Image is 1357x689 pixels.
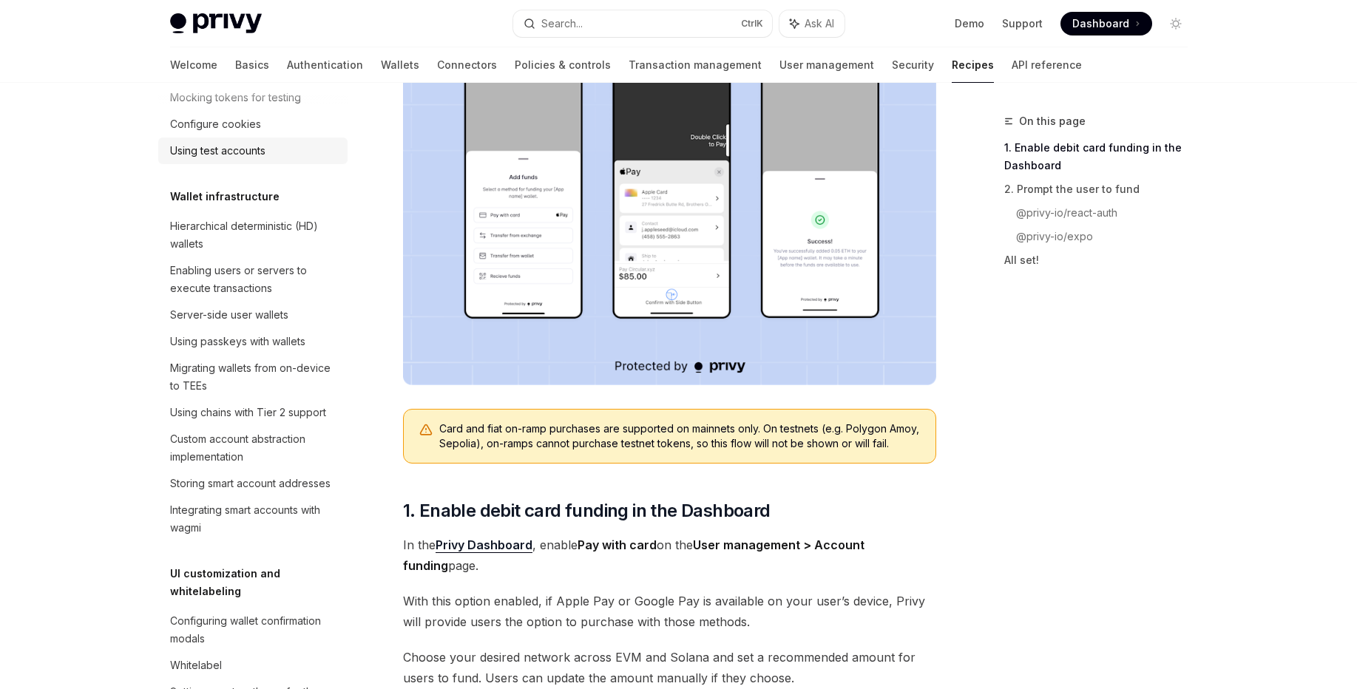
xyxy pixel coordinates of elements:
span: Choose your desired network across EVM and Solana and set a recommended amount for users to fund.... [403,647,936,688]
a: Server-side user wallets [158,302,348,328]
span: Ask AI [805,16,834,31]
button: Search...CtrlK [513,10,772,37]
div: Using passkeys with wallets [170,333,305,350]
a: Demo [955,16,984,31]
a: Integrating smart accounts with wagmi [158,497,348,541]
div: Migrating wallets from on-device to TEEs [170,359,339,395]
a: Storing smart account addresses [158,470,348,497]
span: 1. Enable debit card funding in the Dashboard [403,499,771,523]
div: Search... [541,15,583,33]
a: Using passkeys with wallets [158,328,348,355]
img: card-based-funding [403,4,936,385]
span: In the , enable on the page. [403,534,936,576]
a: Privy Dashboard [436,537,532,553]
button: Ask AI [779,10,845,37]
a: Policies & controls [515,47,611,83]
div: Integrating smart accounts with wagmi [170,501,339,537]
div: Using chains with Tier 2 support [170,404,326,421]
span: On this page [1019,112,1086,130]
a: User management [779,47,874,83]
a: Welcome [170,47,217,83]
a: Whitelabel [158,652,348,679]
a: Custom account abstraction implementation [158,426,348,470]
div: Enabling users or servers to execute transactions [170,262,339,297]
a: Dashboard [1060,12,1152,35]
a: Using test accounts [158,138,348,164]
a: Transaction management [629,47,762,83]
a: Hierarchical deterministic (HD) wallets [158,213,348,257]
a: @privy-io/react-auth [1016,201,1199,225]
a: API reference [1012,47,1082,83]
span: Ctrl K [741,18,763,30]
a: Connectors [437,47,497,83]
div: Using test accounts [170,142,265,160]
a: Configuring wallet confirmation modals [158,608,348,652]
div: Card and fiat on-ramp purchases are supported on mainnets only. On testnets (e.g. Polygon Amoy, S... [439,421,921,451]
a: Basics [235,47,269,83]
a: Migrating wallets from on-device to TEEs [158,355,348,399]
a: All set! [1004,248,1199,272]
a: Configure cookies [158,111,348,138]
strong: Pay with card [578,537,657,552]
div: Hierarchical deterministic (HD) wallets [170,217,339,253]
div: Server-side user wallets [170,306,288,324]
a: Support [1002,16,1043,31]
a: @privy-io/expo [1016,225,1199,248]
span: Dashboard [1072,16,1129,31]
div: Configure cookies [170,115,261,133]
a: 1. Enable debit card funding in the Dashboard [1004,136,1199,177]
h5: UI customization and whitelabeling [170,565,348,600]
div: Whitelabel [170,656,222,674]
button: Toggle dark mode [1164,12,1188,35]
div: Configuring wallet confirmation modals [170,612,339,648]
a: 2. Prompt the user to fund [1004,177,1199,201]
a: Using chains with Tier 2 support [158,399,348,426]
a: Recipes [952,47,994,83]
span: With this option enabled, if Apple Pay or Google Pay is available on your user’s device, Privy wi... [403,591,936,632]
a: Enabling users or servers to execute transactions [158,257,348,302]
a: Security [892,47,934,83]
h5: Wallet infrastructure [170,188,280,206]
div: Storing smart account addresses [170,475,331,492]
a: Wallets [381,47,419,83]
svg: Warning [419,423,433,438]
img: light logo [170,13,262,34]
div: Custom account abstraction implementation [170,430,339,466]
a: Authentication [287,47,363,83]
